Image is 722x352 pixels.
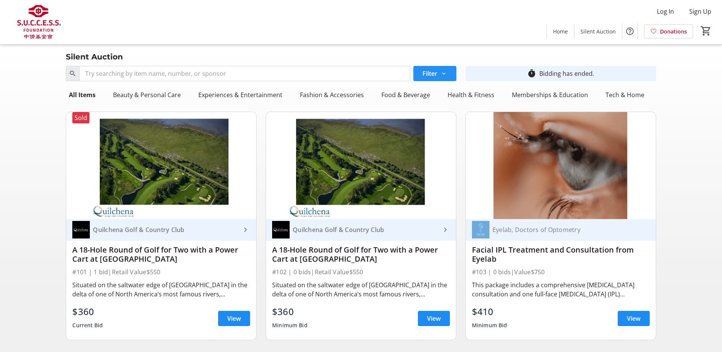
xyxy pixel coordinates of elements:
span: Sign Up [689,7,711,16]
div: Experiences & Entertainment [195,87,285,102]
img: Eyelab, Doctors of Optometry [472,221,489,238]
div: #103 | 0 bids | Value $750 [472,267,650,277]
div: $360 [272,305,308,318]
div: Quilchena Golf & Country Club [290,226,441,234]
div: This package includes a comprehensive [MEDICAL_DATA] consultation and one full-face [MEDICAL_DATA... [472,280,650,299]
span: View [227,314,241,323]
div: A 18-Hole Round of Golf for Two with a Power Cart at [GEOGRAPHIC_DATA] [272,245,450,264]
button: Sign Up [683,5,717,18]
span: View [627,314,641,323]
span: Donations [660,27,687,35]
div: Silent Auction [61,51,128,63]
span: Silent Auction [580,27,616,35]
input: Try searching by item name, number, or sponsor [79,66,410,81]
div: #102 | 0 bids | Retail Value $550 [272,267,450,277]
div: Situated on the saltwater edge of [GEOGRAPHIC_DATA] in the delta of one of North America’s most f... [72,280,250,299]
div: All Items [66,87,99,102]
button: Cart [699,24,713,38]
div: Food & Beverage [378,87,433,102]
img: Quilchena Golf & Country Club [72,221,90,238]
div: Memberships & Education [509,87,591,102]
div: Minimum Bid [272,318,308,332]
a: Quilchena Golf & Country ClubQuilchena Golf & Country Club [66,219,256,241]
a: View [618,311,650,326]
span: Filter [422,69,437,78]
div: Facial IPL Treatment and Consultation from Eyelab [472,245,650,264]
div: Beauty & Personal Care [110,87,184,102]
div: A 18-Hole Round of Golf for Two with a Power Cart at [GEOGRAPHIC_DATA] [72,245,250,264]
div: Tech & Home [602,87,647,102]
div: Current Bid [72,318,103,332]
mat-icon: keyboard_arrow_right [241,225,250,234]
mat-icon: timer_outline [527,69,536,78]
div: Minimum Bid [472,318,507,332]
a: Home [547,24,574,38]
div: Bidding has ended. [539,69,594,78]
img: S.U.C.C.E.S.S. Foundation's Logo [5,3,72,41]
a: View [218,311,250,326]
mat-icon: keyboard_arrow_right [441,225,450,234]
img: Quilchena Golf & Country Club [272,221,290,238]
button: Help [622,24,638,39]
div: $360 [72,305,103,318]
img: A 18-Hole Round of Golf for Two with a Power Cart at Quilchena Golf & Country Club [266,112,456,219]
a: Quilchena Golf & Country ClubQuilchena Golf & Country Club [266,219,456,241]
div: Health & Fitness [445,87,497,102]
div: $410 [472,305,507,318]
a: View [418,311,450,326]
button: Filter [413,66,456,81]
span: Home [553,27,568,35]
div: Sold [72,112,89,123]
button: Log In [651,5,680,18]
span: Log In [657,7,674,16]
span: View [427,314,441,323]
a: Donations [644,24,693,38]
img: A 18-Hole Round of Golf for Two with a Power Cart at Quilchena Golf & Country Club [66,112,256,219]
a: Silent Auction [574,24,622,38]
div: Eyelab, Doctors of Optometry [489,226,641,234]
div: Situated on the saltwater edge of [GEOGRAPHIC_DATA] in the delta of one of North America’s most f... [272,280,450,299]
div: #101 | 1 bid | Retail Value $550 [72,267,250,277]
div: Quilchena Golf & Country Club [90,226,241,234]
img: Facial IPL Treatment and Consultation from Eyelab [466,112,656,219]
div: Fashion & Accessories [297,87,367,102]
